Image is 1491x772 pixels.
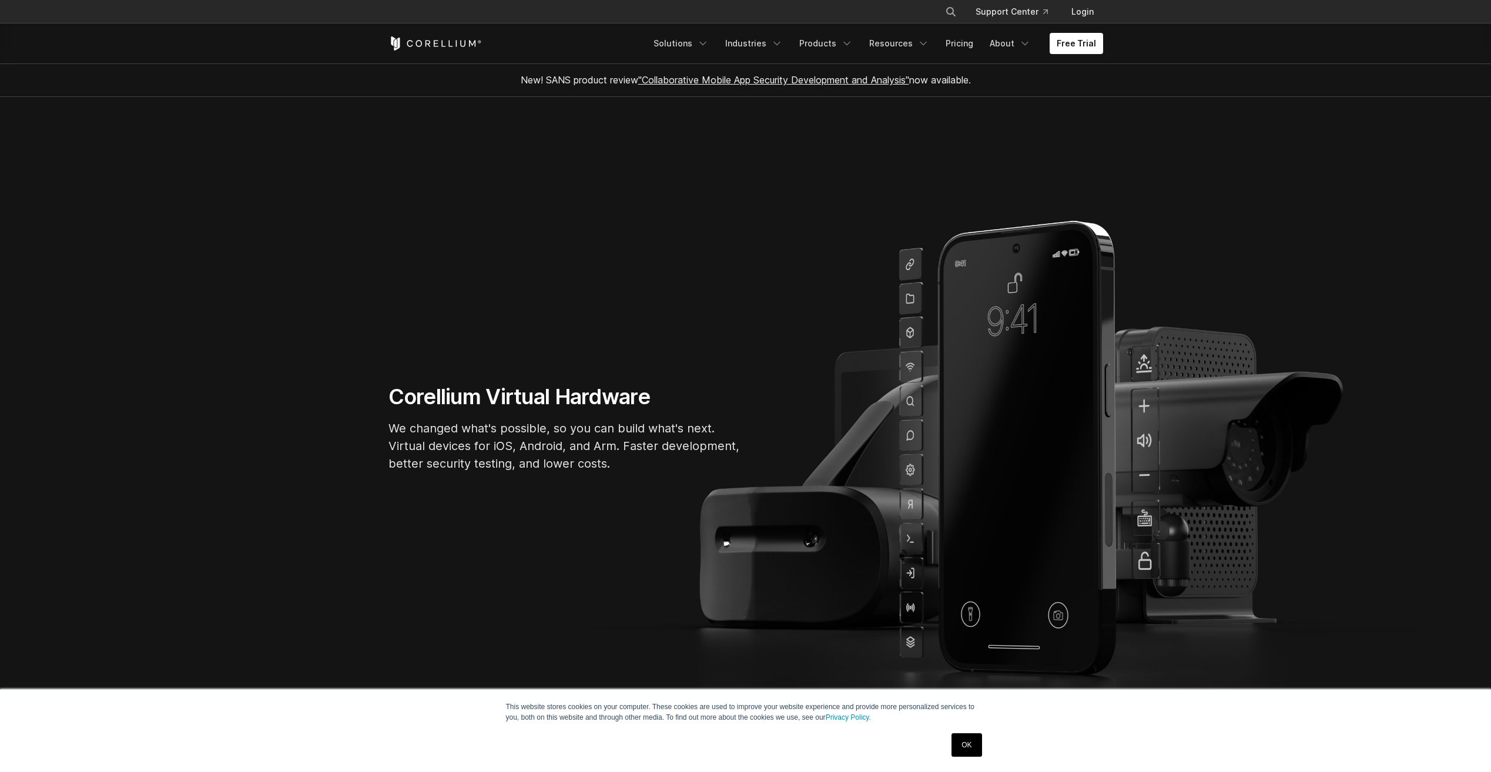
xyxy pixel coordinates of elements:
a: Industries [718,33,790,54]
a: Login [1062,1,1103,22]
a: "Collaborative Mobile App Security Development and Analysis" [638,74,909,86]
a: OK [951,733,981,757]
a: Pricing [939,33,980,54]
button: Search [940,1,961,22]
a: Support Center [966,1,1057,22]
a: About [983,33,1038,54]
a: Corellium Home [388,36,482,51]
span: New! SANS product review now available. [521,74,971,86]
p: This website stores cookies on your computer. These cookies are used to improve your website expe... [506,701,986,723]
div: Navigation Menu [931,1,1103,22]
a: Free Trial [1050,33,1103,54]
div: Navigation Menu [646,33,1103,54]
a: Resources [862,33,936,54]
a: Products [792,33,860,54]
h1: Corellium Virtual Hardware [388,384,741,410]
p: We changed what's possible, so you can build what's next. Virtual devices for iOS, Android, and A... [388,419,741,472]
a: Privacy Policy. [826,713,871,721]
a: Solutions [646,33,716,54]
